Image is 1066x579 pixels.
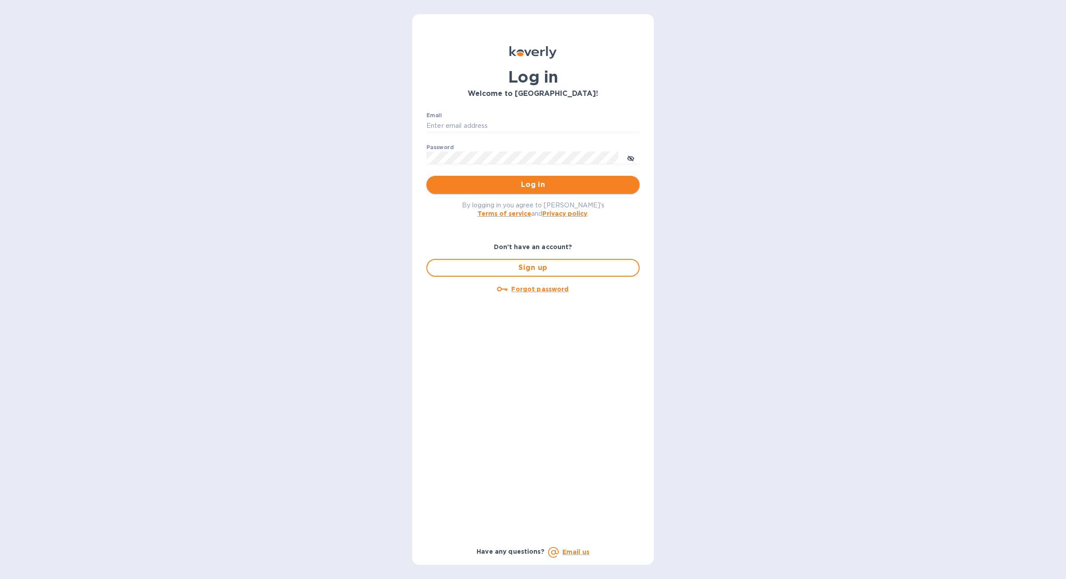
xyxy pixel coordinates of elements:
label: Password [426,145,453,150]
a: Email us [562,548,589,555]
u: Forgot password [511,286,569,293]
img: Koverly [509,46,557,59]
a: Terms of service [477,210,531,217]
span: Log in [434,179,632,190]
h1: Log in [426,67,640,86]
button: Sign up [426,259,640,277]
button: Log in [426,176,640,194]
a: Privacy policy [542,210,587,217]
span: Sign up [434,262,632,273]
label: Email [426,113,442,118]
input: Enter email address [426,119,640,133]
span: By logging in you agree to [PERSON_NAME]'s and . [462,202,605,217]
b: Don't have an account? [494,243,573,250]
b: Have any questions? [477,548,545,555]
h3: Welcome to [GEOGRAPHIC_DATA]! [426,90,640,98]
button: toggle password visibility [622,149,640,167]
